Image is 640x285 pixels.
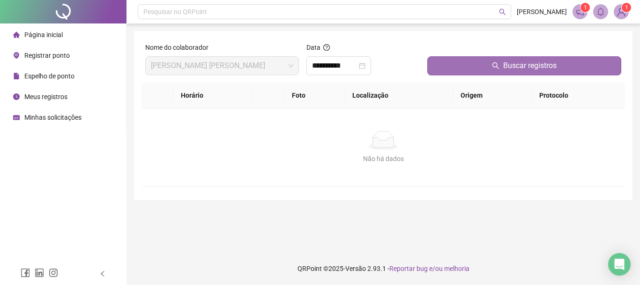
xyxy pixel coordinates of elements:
[145,42,215,53] label: Nome do colaborador
[576,8,584,16] span: notification
[173,83,253,108] th: Horário
[503,60,557,71] span: Buscar registros
[622,3,631,12] sup: Atualize o seu contato no menu Meus Dados
[13,73,20,79] span: file
[427,56,621,75] button: Buscar registros
[24,72,74,80] span: Espelho de ponto
[608,253,631,276] div: Open Intercom Messenger
[13,114,20,121] span: schedule
[323,44,330,51] span: question-circle
[580,3,590,12] sup: 1
[24,93,67,100] span: Meus registros
[35,268,44,277] span: linkedin
[13,52,20,59] span: environment
[584,4,587,11] span: 1
[21,268,30,277] span: facebook
[345,265,366,272] span: Versão
[24,114,82,121] span: Minhas solicitações
[127,252,640,285] footer: QRPoint © 2025 - 2.93.1 -
[24,52,70,59] span: Registrar ponto
[625,4,628,11] span: 1
[151,57,293,75] span: VANESSA DA SILVA CORDEIRO
[532,83,625,108] th: Protocolo
[306,44,320,51] span: Data
[13,93,20,100] span: clock-circle
[614,5,628,19] img: 95045
[499,8,506,15] span: search
[389,265,469,272] span: Reportar bug e/ou melhoria
[596,8,605,16] span: bell
[284,83,345,108] th: Foto
[492,62,499,69] span: search
[49,268,58,277] span: instagram
[24,31,63,39] span: Página inicial
[153,154,614,164] div: Não há dados
[99,270,106,277] span: left
[517,7,567,17] span: [PERSON_NAME]
[453,83,531,108] th: Origem
[13,31,20,38] span: home
[345,83,453,108] th: Localização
